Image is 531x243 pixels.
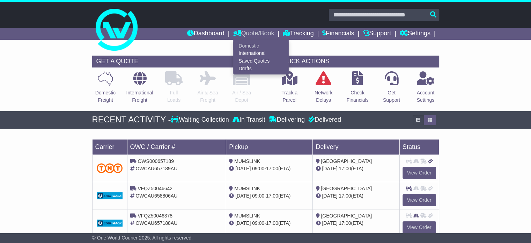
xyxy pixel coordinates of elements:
div: (ETA) [316,220,396,227]
div: Delivering [267,116,307,124]
div: In Transit [231,116,267,124]
span: [GEOGRAPHIC_DATA] [321,213,372,219]
span: OWCAU657188AU [135,220,177,226]
a: View Order [403,167,436,179]
a: Settings [400,28,430,40]
div: Delivered [307,116,341,124]
a: NetworkDelays [314,71,333,108]
div: - (ETA) [229,165,310,172]
p: Domestic Freight [95,89,116,104]
div: - (ETA) [229,192,310,200]
p: Track a Parcel [281,89,297,104]
td: OWC / Carrier # [127,139,226,155]
span: OWCAU658806AU [135,193,177,199]
a: International [233,50,288,57]
td: Status [399,139,439,155]
span: [DATE] [322,166,337,171]
div: (ETA) [316,192,396,200]
a: Support [363,28,391,40]
p: Air & Sea Freight [197,89,218,104]
span: 09:00 [252,193,264,199]
a: GetSupport [383,71,400,108]
span: [DATE] [235,220,251,226]
a: Domestic [233,42,288,50]
a: AccountSettings [416,71,435,108]
div: GET A QUOTE [92,56,255,67]
span: 17:00 [266,193,278,199]
span: [DATE] [322,220,337,226]
a: Financials [322,28,354,40]
td: Pickup [226,139,313,155]
span: [DATE] [235,166,251,171]
span: 17:00 [266,220,278,226]
span: OWS000657189 [138,158,174,164]
td: Delivery [313,139,399,155]
td: Carrier [92,139,127,155]
p: Check Financials [347,89,369,104]
p: Network Delays [315,89,332,104]
span: MUMSLINK [234,213,260,219]
div: Quote/Book [233,40,289,74]
span: MUMSLINK [234,186,260,191]
span: 09:00 [252,166,264,171]
img: GetCarrierServiceDarkLogo [97,192,123,199]
span: OWCAU657189AU [135,166,177,171]
div: Waiting Collection [171,116,230,124]
span: © One World Courier 2025. All rights reserved. [92,235,193,241]
div: (ETA) [316,165,396,172]
img: TNT_Domestic.png [97,163,123,173]
p: International Freight [126,89,153,104]
span: [DATE] [322,193,337,199]
p: Get Support [383,89,400,104]
p: Full Loads [165,89,183,104]
div: QUICK ACTIONS [276,56,439,67]
a: View Order [403,194,436,206]
span: 09:00 [252,220,264,226]
span: VFQZ50046642 [138,186,172,191]
span: [DATE] [235,193,251,199]
a: Track aParcel [281,71,298,108]
img: GetCarrierServiceDarkLogo [97,220,123,227]
div: RECENT ACTIVITY - [92,115,171,125]
a: Tracking [283,28,314,40]
a: View Order [403,221,436,234]
a: Quote/Book [233,28,274,40]
span: 17:00 [339,220,351,226]
div: - (ETA) [229,220,310,227]
a: Dashboard [187,28,224,40]
a: Saved Quotes [233,57,288,65]
span: MUMSLINK [234,158,260,164]
p: Account Settings [417,89,435,104]
a: DomesticFreight [95,71,116,108]
a: Drafts [233,65,288,72]
span: [GEOGRAPHIC_DATA] [321,158,372,164]
span: 17:00 [339,166,351,171]
span: [GEOGRAPHIC_DATA] [321,186,372,191]
span: 17:00 [339,193,351,199]
span: 17:00 [266,166,278,171]
a: InternationalFreight [126,71,153,108]
a: CheckFinancials [346,71,369,108]
p: Air / Sea Depot [232,89,251,104]
span: VFQZ50046378 [138,213,172,219]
